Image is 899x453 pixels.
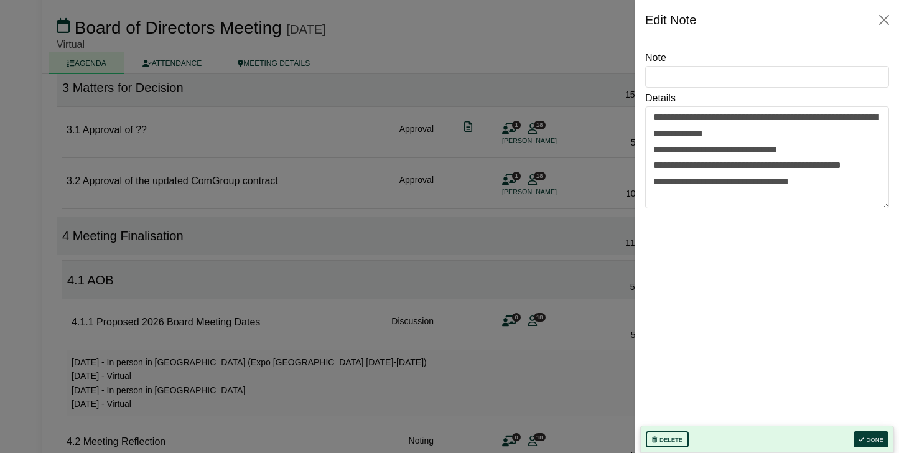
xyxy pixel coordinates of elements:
[645,10,696,30] div: Edit Note
[645,50,666,66] label: Note
[874,10,894,30] button: Close
[854,431,888,447] button: Done
[645,90,676,106] label: Details
[646,431,689,447] button: Delete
